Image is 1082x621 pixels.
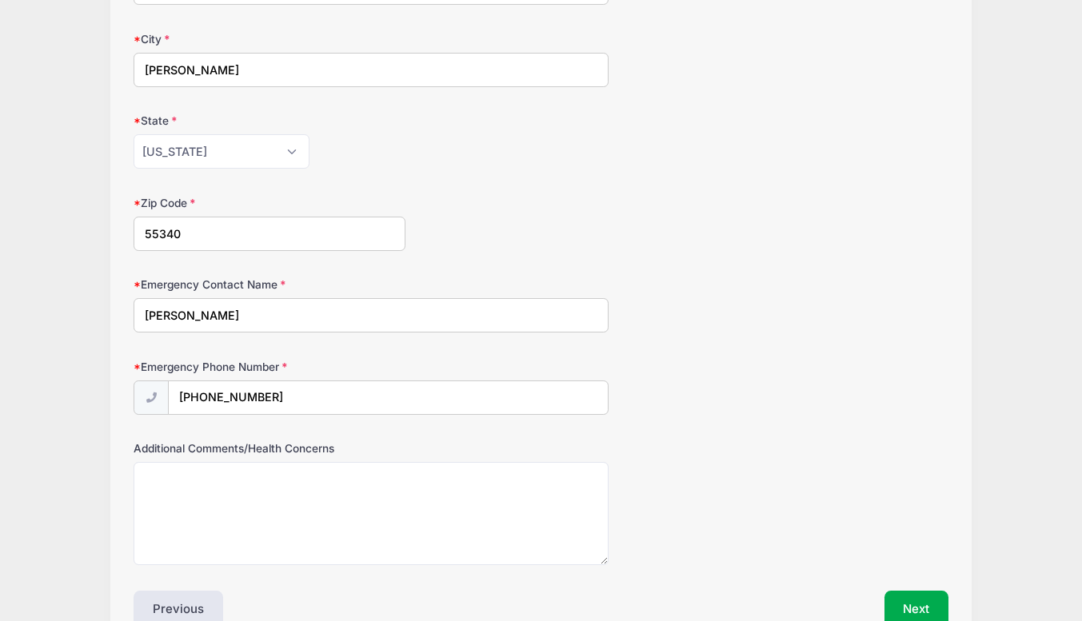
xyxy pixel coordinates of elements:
[168,380,609,415] input: (xxx) xxx-xxxx
[134,113,405,129] label: State
[134,31,405,47] label: City
[134,217,405,251] input: xxxxx
[134,277,405,293] label: Emergency Contact Name
[134,359,405,375] label: Emergency Phone Number
[134,195,405,211] label: Zip Code
[134,440,405,456] label: Additional Comments/Health Concerns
